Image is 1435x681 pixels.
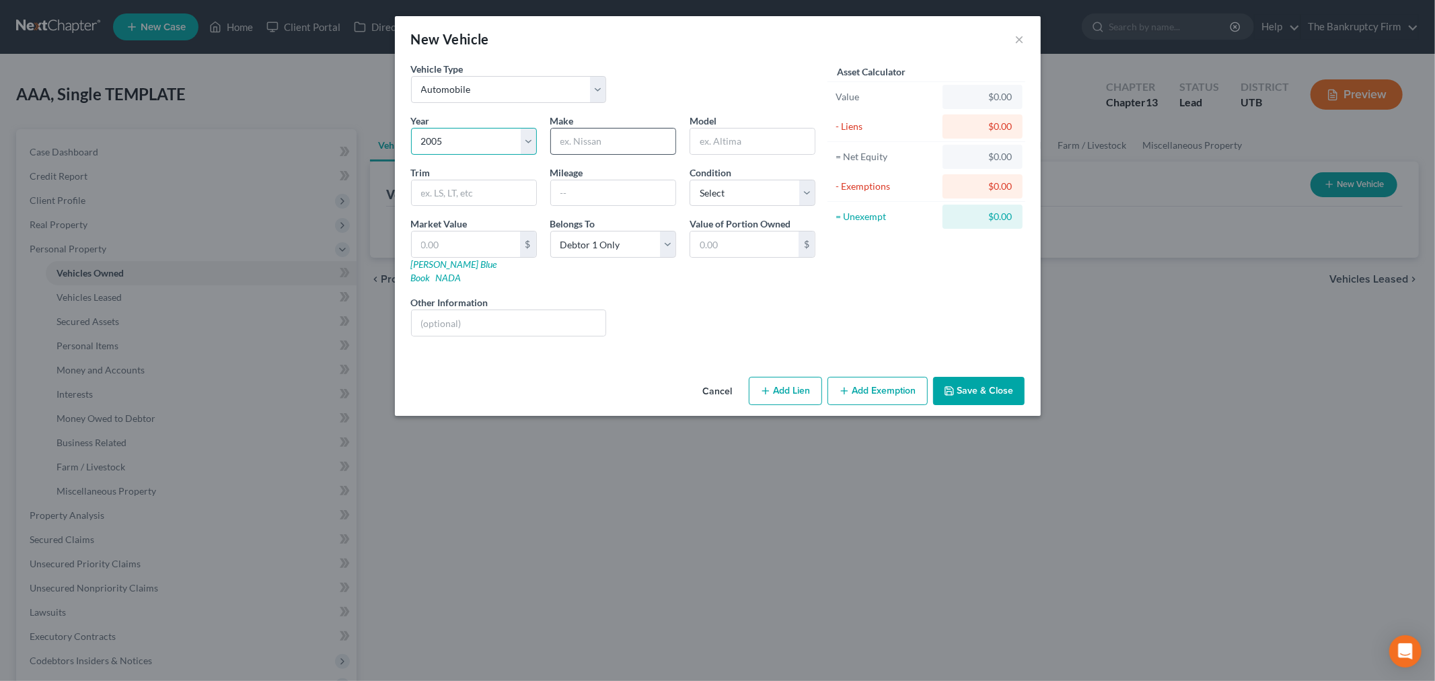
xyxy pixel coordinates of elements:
label: Asset Calculator [837,65,906,79]
label: Vehicle Type [411,62,464,76]
button: Cancel [692,378,743,405]
label: Model [690,114,716,128]
div: Open Intercom Messenger [1389,635,1422,668]
span: Belongs To [550,218,595,229]
input: 0.00 [690,231,799,257]
div: $ [520,231,536,257]
div: $0.00 [953,120,1012,133]
label: Mileage [550,166,583,180]
div: Value [836,90,937,104]
a: NADA [436,272,462,283]
input: 0.00 [412,231,520,257]
div: = Net Equity [836,150,937,164]
label: Market Value [411,217,468,231]
div: New Vehicle [411,30,489,48]
button: Add Lien [749,377,822,405]
label: Year [411,114,430,128]
button: Add Exemption [827,377,928,405]
label: Other Information [411,295,488,310]
input: ex. Nissan [551,129,675,154]
div: $0.00 [953,210,1012,223]
input: (optional) [412,310,606,336]
input: -- [551,180,675,206]
div: $0.00 [953,180,1012,193]
div: = Unexempt [836,210,937,223]
div: $ [799,231,815,257]
input: ex. Altima [690,129,815,154]
label: Trim [411,166,431,180]
div: - Exemptions [836,180,937,193]
div: $0.00 [953,90,1012,104]
button: Save & Close [933,377,1025,405]
label: Condition [690,166,731,180]
div: - Liens [836,120,937,133]
span: Make [550,115,574,127]
label: Value of Portion Owned [690,217,790,231]
button: × [1015,31,1025,47]
input: ex. LS, LT, etc [412,180,536,206]
a: [PERSON_NAME] Blue Book [411,258,497,283]
div: $0.00 [953,150,1012,164]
